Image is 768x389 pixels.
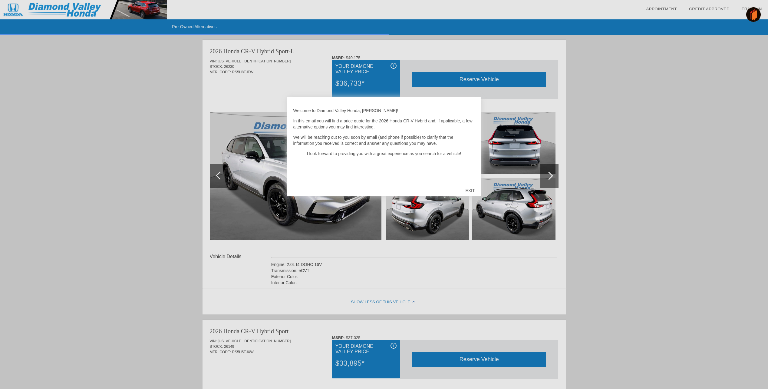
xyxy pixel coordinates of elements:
[689,7,730,11] a: Credit Approved
[293,134,475,146] p: We will be reaching out to you soon by email (and phone if possible) to clarify that the informat...
[293,118,475,130] p: In this email you will find a price quote for the 2026 Honda CR-V Hybrid and, if applicable, a fe...
[646,7,677,11] a: Appointment
[742,7,762,11] a: Trade-In
[459,181,481,200] div: EXIT
[293,151,475,157] p: I look forward to providing you with a great experience as you search for a vehicle!
[293,108,475,114] p: Welcome to Diamond Valley Honda, [PERSON_NAME]!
